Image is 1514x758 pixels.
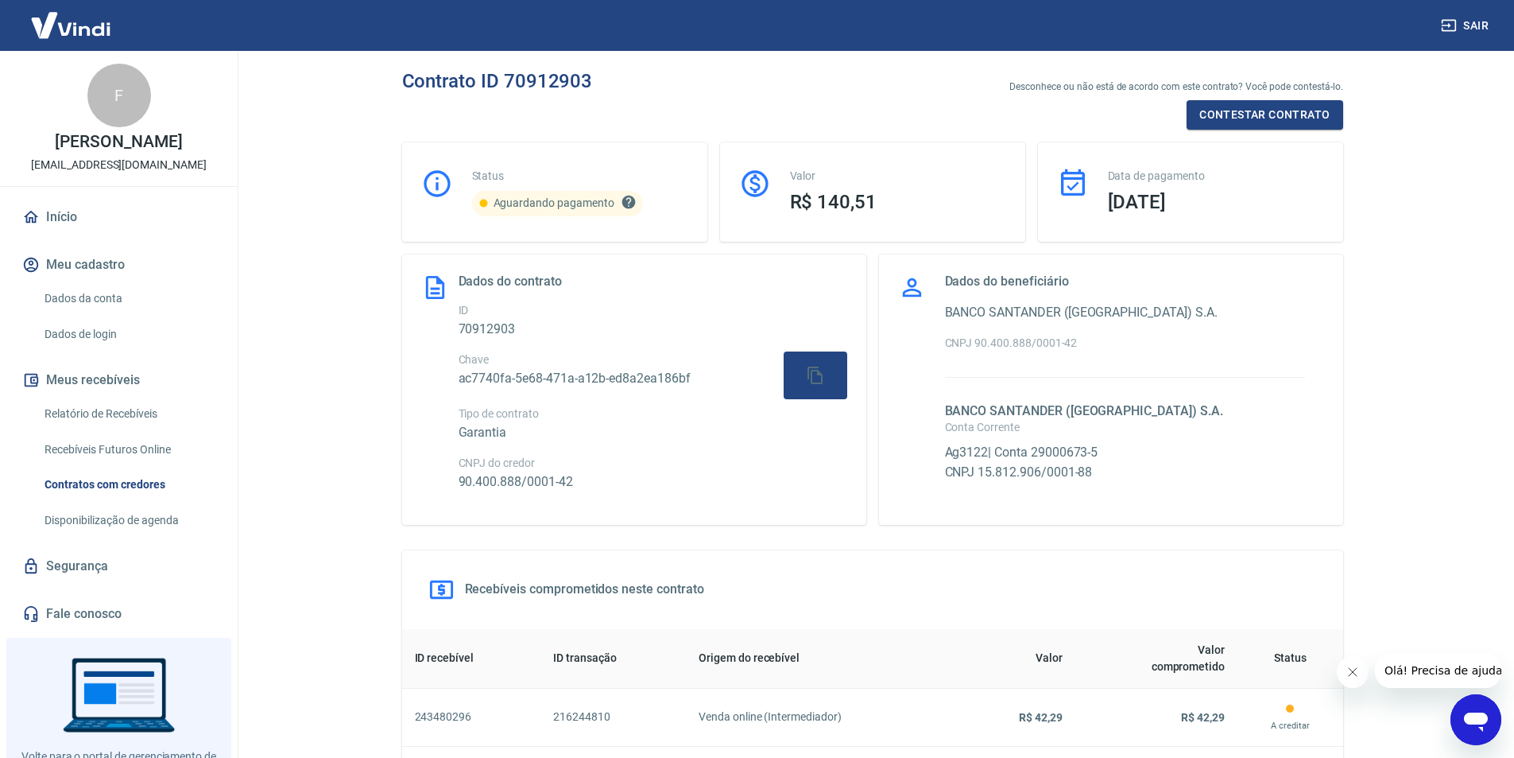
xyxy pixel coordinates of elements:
h6: ac7740fa-5e68-471a-a12b-ed8a2ea186bf [459,368,691,388]
h3: R$ 140,51 [790,191,1006,213]
p: Data de pagamento [1108,168,1324,185]
button: Copiar chave [796,356,834,395]
a: Início [19,200,219,235]
span: CNPJ 15.812.906/0001-88 [945,465,1093,480]
p: Desconhece ou não está de acordo com este contrato? Você pode contestá-lo. [1009,80,1342,94]
a: Dados de login [38,318,219,351]
span: Olá! Precisa de ajuda? [10,11,134,24]
button: Contestar contrato [1187,100,1342,130]
p: [PERSON_NAME] [55,134,182,150]
h6: Garantia [459,422,847,442]
a: Dados da conta [38,282,219,315]
span: R$ 42,29 [1181,711,1225,724]
span: BANCO SANTANDER ([GEOGRAPHIC_DATA]) S.A. [945,305,1218,320]
th: Origem do recebível [686,629,962,689]
button: Copiar chave [784,352,847,399]
a: Recebíveis Futuros Online [38,433,219,466]
p: Chave [459,352,691,368]
p: A creditar [1250,719,1330,733]
h3: [DATE] [1108,191,1324,213]
h6: 216244810 [553,709,673,725]
button: Sair [1438,11,1495,41]
svg: Copiar chave [806,366,825,385]
a: Disponibilização de agenda [38,504,219,537]
iframe: Mensagem da empresa [1375,653,1501,688]
a: Contratos com credores [38,468,219,501]
p: Valor [790,168,1006,185]
span: Ag 3122 | Conta 29000673-5 [945,445,1098,460]
p: [EMAIL_ADDRESS][DOMAIN_NAME] [31,157,207,173]
h5: BANCO SANTANDER ([GEOGRAPHIC_DATA]) S.A. [945,403,1305,419]
th: ID transação [540,629,686,689]
p: CNPJ 90.400.888/0001-42 [945,335,1305,352]
span: 90.400.888/0001-42 [459,474,573,489]
img: Vindi [19,1,122,49]
h3: Contrato ID 70912903 [402,70,593,92]
span: Aguardando pagamento [494,196,614,209]
th: ID recebível [402,629,541,689]
div: F [87,64,151,127]
button: Meu cadastro [19,247,219,282]
h5: Recebíveis comprometidos neste contrato [465,581,704,597]
th: Status [1237,629,1342,689]
a: Fale conosco [19,597,219,632]
p: Tipo de contrato [459,406,847,422]
iframe: Botão para abrir a janela de mensagens [1450,694,1501,745]
button: Meus recebíveis [19,363,219,398]
th: Valor comprometido [1075,629,1237,689]
h6: 243480296 [415,709,529,725]
h5: Dados do beneficiário [945,274,1069,290]
h6: 70912903 [459,319,847,339]
span: R$ 42,29 [1019,711,1063,724]
p: CNPJ do credor [459,455,847,472]
h5: Dados do contrato [459,274,562,290]
iframe: Fechar mensagem [1337,656,1369,688]
p: ID [459,302,847,319]
p: Status [472,168,688,185]
h6: Venda online (Intermediador) [699,709,949,725]
svg: Este contrato ainda não foi processado pois está aguardando o pagamento ser feito na data program... [621,194,637,210]
a: Relatório de Recebíveis [38,398,219,430]
p: Conta Corrente [945,419,1305,436]
a: Segurança [19,549,219,584]
th: Valor [962,629,1075,689]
